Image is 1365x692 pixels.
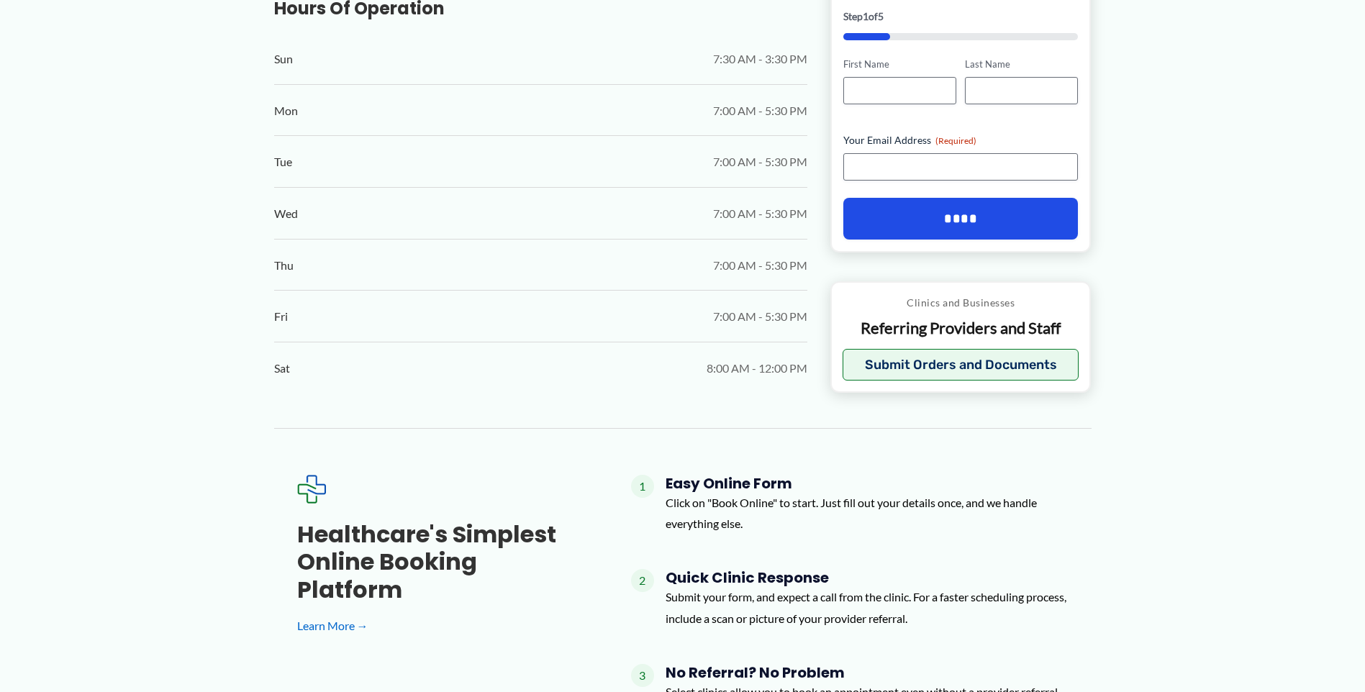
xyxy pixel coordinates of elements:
p: Submit your form, and expect a call from the clinic. For a faster scheduling process, include a s... [666,586,1069,629]
span: 3 [631,664,654,687]
p: Referring Providers and Staff [843,318,1079,339]
span: 7:00 AM - 5:30 PM [713,100,807,122]
button: Submit Orders and Documents [843,350,1079,381]
span: 7:00 AM - 5:30 PM [713,255,807,276]
span: 7:30 AM - 3:30 PM [713,48,807,70]
span: Wed [274,203,298,224]
span: Sat [274,358,290,379]
span: Fri [274,306,288,327]
span: 8:00 AM - 12:00 PM [707,358,807,379]
span: 7:00 AM - 5:30 PM [713,203,807,224]
span: 5 [878,11,884,23]
span: (Required) [935,135,976,146]
span: Mon [274,100,298,122]
h3: Healthcare's simplest online booking platform [297,521,585,604]
span: 7:00 AM - 5:30 PM [713,306,807,327]
span: Sun [274,48,293,70]
p: Click on "Book Online" to start. Just fill out your details once, and we handle everything else. [666,492,1069,534]
h4: Easy Online Form [666,475,1069,492]
span: Thu [274,255,294,276]
a: Learn More → [297,615,585,637]
label: Your Email Address [843,133,1079,147]
span: 2 [631,569,654,592]
span: 7:00 AM - 5:30 PM [713,151,807,173]
h4: No Referral? No Problem [666,664,1069,681]
label: Last Name [965,58,1078,72]
p: Step of [843,12,1079,22]
span: 1 [863,11,869,23]
span: 1 [631,475,654,498]
p: Clinics and Businesses [843,293,1079,312]
img: Expected Healthcare Logo [297,475,326,504]
label: First Name [843,58,956,72]
h4: Quick Clinic Response [666,569,1069,586]
span: Tue [274,151,292,173]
